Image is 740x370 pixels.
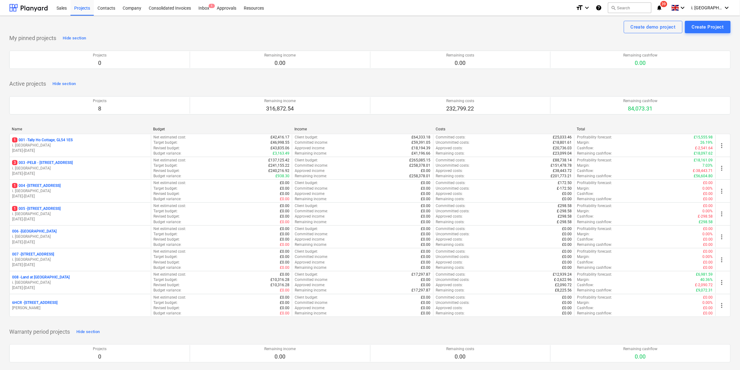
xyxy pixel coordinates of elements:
p: £20,736.03 [553,146,572,151]
p: 6HCR - [STREET_ADDRESS] [12,300,57,305]
p: Approved income : [295,168,325,174]
p: Budget variance : [154,219,182,225]
p: £0.00 [280,209,289,214]
div: 1005 -[STREET_ADDRESS]i. [GEOGRAPHIC_DATA][DATE]-[DATE] [12,206,148,222]
p: Margin : [577,232,590,237]
p: 0 [93,59,107,67]
p: Committed costs : [436,135,466,140]
p: Remaining costs [446,53,474,58]
p: £172.50 [558,180,572,186]
p: £0.00 [280,180,289,186]
p: [DATE] - [DATE] [12,285,148,291]
p: £0.00 [562,191,572,196]
p: Remaining cashflow : [577,174,612,179]
span: more_vert [718,210,726,218]
p: £0.00 [421,232,431,237]
p: £18,194.39 [412,146,431,151]
p: £0.00 [280,232,289,237]
p: Revised budget : [154,260,180,265]
p: Committed costs : [436,272,466,277]
p: Remaining cashflow : [577,151,612,156]
p: Remaining costs : [436,151,465,156]
p: Net estimated cost : [154,203,186,209]
p: 004 - [STREET_ADDRESS] [12,183,61,188]
p: Profitability forecast : [577,135,612,140]
p: Remaining income : [295,242,327,247]
p: £46,998.55 [270,140,289,145]
p: £0.00 [421,191,431,196]
p: £938.30 [275,174,289,179]
p: Cashflow : [577,237,594,242]
p: £0.00 [280,219,289,225]
p: Remaining cashflow : [577,265,612,270]
p: Net estimated cost : [154,180,186,186]
p: Projects [93,53,107,58]
p: 0.00% [703,232,713,237]
span: 1 [12,206,17,211]
i: notifications [656,4,663,11]
p: Net estimated cost : [154,226,186,232]
p: £0.00 [562,254,572,259]
p: Budget variance : [154,242,182,247]
p: £0.00 [280,226,289,232]
p: Profitability forecast : [577,180,612,186]
p: Budget variance : [154,265,182,270]
p: £64,333.18 [412,135,431,140]
p: £88,738.14 [553,158,572,163]
span: 1 [12,138,17,142]
p: Remaining cashflow [623,53,657,58]
p: £0.00 [421,277,431,282]
i: Knowledge base [596,4,602,11]
span: i. [GEOGRAPHIC_DATA] [692,5,723,10]
p: £12,939.24 [553,272,572,277]
p: Target budget : [154,186,178,191]
p: £0.00 [421,265,431,270]
p: Net estimated cost : [154,158,186,163]
p: Client budget : [295,203,318,209]
p: £23,099.04 [553,151,572,156]
div: 008 -Land at [GEOGRAPHIC_DATA]i. [GEOGRAPHIC_DATA][DATE]-[DATE] [12,275,148,291]
p: [DATE] - [DATE] [12,148,148,153]
div: 006 -[GEOGRAPHIC_DATA]i. [GEOGRAPHIC_DATA][DATE]-[DATE] [12,229,148,245]
p: Remaining income : [295,219,327,225]
p: Profitability forecast : [577,203,612,209]
p: Revised budget : [154,146,180,151]
p: Remaining cashflow : [577,219,612,225]
div: Name [12,127,148,131]
p: Client budget : [295,180,318,186]
p: £59,391.05 [412,140,431,145]
p: Client budget : [295,158,318,163]
p: Cashflow : [577,214,594,219]
p: Remaining costs : [436,242,465,247]
p: £0.00 [280,249,289,254]
p: Uncommitted costs : [436,209,470,214]
p: £0.00 [421,180,431,186]
p: Cashflow : [577,260,594,265]
p: £0.00 [421,219,431,225]
p: Committed income : [295,277,328,282]
p: £0.00 [562,196,572,202]
p: [DATE] - [DATE] [12,194,148,199]
p: Target budget : [154,277,178,282]
p: i. [GEOGRAPHIC_DATA] [12,211,148,217]
p: Target budget : [154,254,178,259]
p: £0.00 [280,265,289,270]
p: 006 - [GEOGRAPHIC_DATA] [12,229,57,234]
p: Client budget : [295,226,318,232]
p: 7.03% [703,163,713,168]
p: Profitability forecast : [577,226,612,232]
p: Margin : [577,163,590,168]
p: £41,196.66 [412,151,431,156]
p: £10,316.28 [270,277,289,282]
p: £0.00 [703,237,713,242]
p: Client budget : [295,135,318,140]
div: 007 -[STREET_ADDRESS]i. [GEOGRAPHIC_DATA][DATE]-[DATE] [12,252,148,268]
p: £0.00 [280,272,289,277]
p: Margin : [577,186,590,191]
p: Uncommitted costs : [436,163,470,168]
span: more_vert [718,233,726,241]
p: Margin : [577,140,590,145]
p: Budget variance : [154,174,182,179]
p: i. [GEOGRAPHIC_DATA] [12,166,148,171]
div: 6HCR -[STREET_ADDRESS][PERSON_NAME] [12,300,148,311]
